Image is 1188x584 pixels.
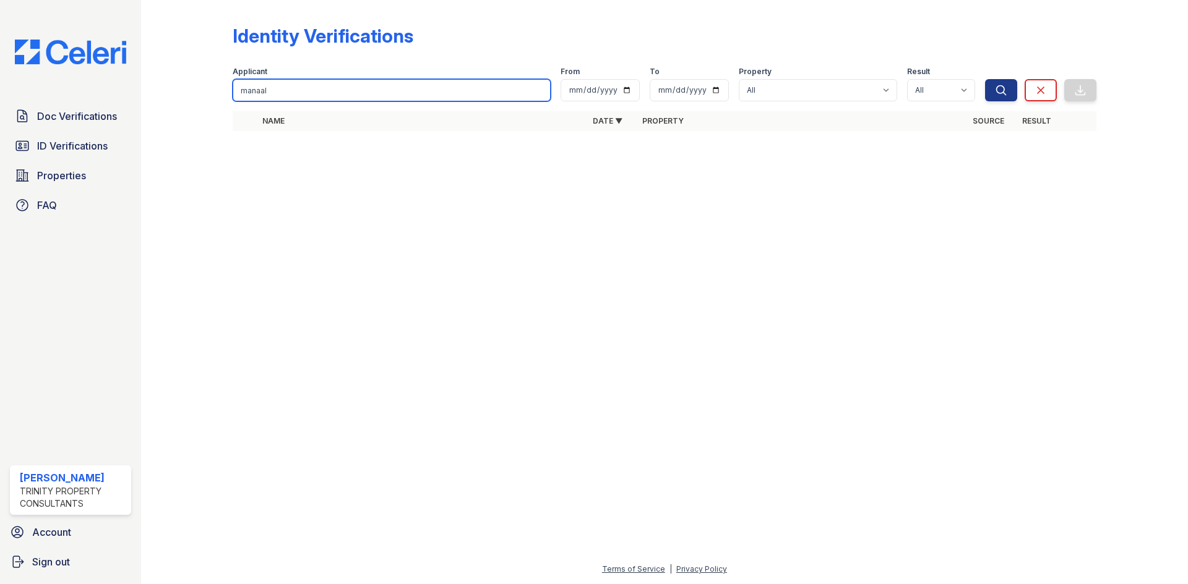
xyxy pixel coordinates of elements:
[233,25,413,47] div: Identity Verifications
[739,67,772,77] label: Property
[10,193,131,218] a: FAQ
[602,564,665,573] a: Terms of Service
[20,485,126,510] div: Trinity Property Consultants
[10,104,131,129] a: Doc Verifications
[676,564,727,573] a: Privacy Policy
[642,116,684,125] a: Property
[37,198,57,213] span: FAQ
[10,163,131,188] a: Properties
[650,67,660,77] label: To
[907,67,930,77] label: Result
[1022,116,1051,125] a: Result
[561,67,580,77] label: From
[37,138,108,153] span: ID Verifications
[20,470,126,485] div: [PERSON_NAME]
[10,133,131,158] a: ID Verifications
[233,79,551,101] input: Search by name or phone number
[593,116,622,125] a: Date ▼
[5,520,136,544] a: Account
[5,40,136,64] img: CE_Logo_Blue-a8612792a0a2168367f1c8372b55b34899dd931a85d93a1a3d3e32e68fde9ad4.png
[973,116,1004,125] a: Source
[37,109,117,124] span: Doc Verifications
[262,116,285,125] a: Name
[32,554,70,569] span: Sign out
[37,168,86,183] span: Properties
[5,549,136,574] a: Sign out
[32,525,71,540] span: Account
[669,564,672,573] div: |
[233,67,267,77] label: Applicant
